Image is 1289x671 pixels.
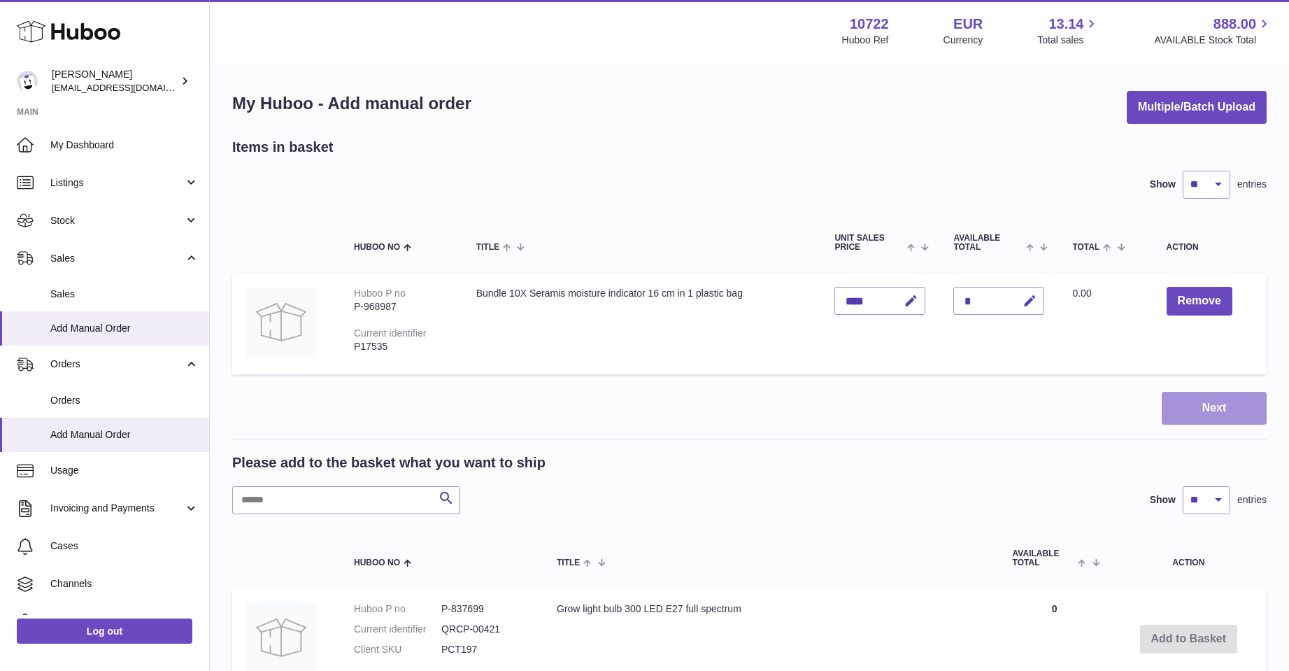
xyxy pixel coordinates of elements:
span: Orders [50,358,184,371]
span: AVAILABLE Total [953,234,1023,252]
a: 13.14 Total sales [1037,15,1099,47]
h2: Items in basket [232,138,334,157]
img: Bundle 10X Seramis moisture indicator 16 cm in 1 plastic bag [246,287,316,357]
div: Huboo P no [354,288,406,299]
button: Next [1162,392,1267,425]
dt: Current identifier [354,623,441,636]
span: AVAILABLE Stock Total [1154,34,1272,47]
div: Currency [943,34,983,47]
span: Huboo no [354,558,400,567]
span: Orders [50,394,199,407]
span: Total [1072,243,1099,252]
th: Action [1111,535,1267,581]
span: entries [1237,178,1267,191]
label: Show [1150,178,1176,191]
span: Title [557,558,580,567]
span: entries [1237,493,1267,507]
span: Total sales [1037,34,1099,47]
span: Cases [50,539,199,553]
span: Title [476,243,499,252]
dd: PCT197 [441,643,529,656]
span: Stock [50,214,184,227]
span: Sales [50,288,199,301]
span: Sales [50,252,184,265]
h2: Please add to the basket what you want to ship [232,453,546,472]
span: Huboo no [354,243,400,252]
a: 888.00 AVAILABLE Stock Total [1154,15,1272,47]
div: Current identifier [354,327,427,339]
dt: Huboo P no [354,602,441,616]
div: P17535 [354,340,448,353]
dt: Client SKU [354,643,441,656]
span: Add Manual Order [50,322,199,335]
label: Show [1150,493,1176,507]
span: AVAILABLE Total [1013,549,1075,567]
span: My Dashboard [50,139,199,152]
div: Huboo Ref [842,34,889,47]
span: Listings [50,176,184,190]
span: [EMAIL_ADDRESS][DOMAIN_NAME] [52,82,206,93]
span: Add Manual Order [50,428,199,442]
strong: 10722 [850,15,889,34]
div: [PERSON_NAME] [52,68,178,94]
button: Remove [1167,287,1232,316]
h1: My Huboo - Add manual order [232,92,471,115]
span: Unit Sales Price [834,234,904,252]
a: Log out [17,619,192,644]
td: Bundle 10X Seramis moisture indicator 16 cm in 1 plastic bag [462,273,821,374]
span: Usage [50,464,199,477]
span: 888.00 [1213,15,1256,34]
span: Channels [50,577,199,591]
div: Action [1167,243,1253,252]
strong: EUR [953,15,983,34]
dd: QRCP-00421 [441,623,529,636]
div: P-968987 [354,300,448,313]
img: sales@plantcaretools.com [17,71,38,92]
span: 13.14 [1048,15,1083,34]
span: Invoicing and Payments [50,502,184,515]
span: 0.00 [1072,288,1091,299]
button: Multiple/Batch Upload [1127,91,1267,124]
dd: P-837699 [441,602,529,616]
